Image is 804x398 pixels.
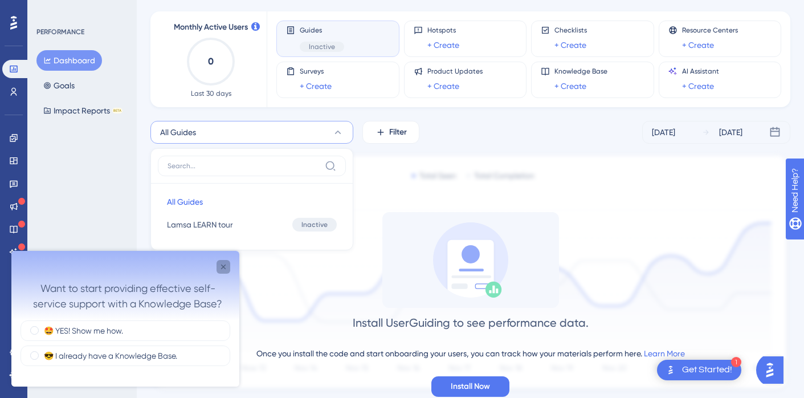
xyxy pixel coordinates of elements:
[644,349,685,358] a: Learn More
[168,161,320,170] input: Search...
[427,67,483,76] span: Product Updates
[150,121,353,144] button: All Guides
[256,347,685,360] div: Once you install the code and start onboarding your users, you can track how your materials perfo...
[167,218,233,232] span: Lamsa LEARN tour
[150,153,790,393] img: 1ec67ef948eb2d50f6bf237e9abc4f97.svg
[309,42,335,51] span: Inactive
[11,251,239,387] iframe: UserGuiding Survey
[682,26,738,35] span: Resource Centers
[756,353,790,387] iframe: UserGuiding AI Assistant Launcher
[554,26,587,35] span: Checklists
[682,79,714,93] a: + Create
[431,376,509,397] button: Install Now
[112,108,123,113] div: BETA
[36,27,84,36] div: PERFORMANCE
[554,67,607,76] span: Knowledge Base
[27,3,71,17] span: Need Help?
[300,67,332,76] span: Surveys
[362,121,419,144] button: Filter
[353,315,589,331] div: Install UserGuiding to see performance data.
[191,89,231,98] span: Last 30 days
[731,357,741,367] div: 1
[208,56,214,67] text: 0
[657,360,741,380] div: Open Get Started! checklist, remaining modules: 1
[427,79,459,93] a: + Create
[301,220,328,229] span: Inactive
[158,190,346,213] button: All Guides
[554,79,586,93] a: + Create
[36,75,81,96] button: Goals
[300,79,332,93] a: + Create
[389,125,407,139] span: Filter
[554,38,586,52] a: + Create
[652,125,675,139] div: [DATE]
[427,38,459,52] a: + Create
[36,50,102,71] button: Dashboard
[682,364,732,376] div: Get Started!
[451,380,490,393] span: Install Now
[174,21,248,34] span: Monthly Active Users
[300,26,344,35] span: Guides
[158,213,346,236] button: Lamsa LEARN tourInactive
[160,125,196,139] span: All Guides
[682,67,719,76] span: AI Assistant
[682,38,714,52] a: + Create
[167,195,203,209] span: All Guides
[427,26,459,35] span: Hotspots
[719,125,742,139] div: [DATE]
[664,363,678,377] img: launcher-image-alternative-text
[36,100,129,121] button: Impact ReportsBETA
